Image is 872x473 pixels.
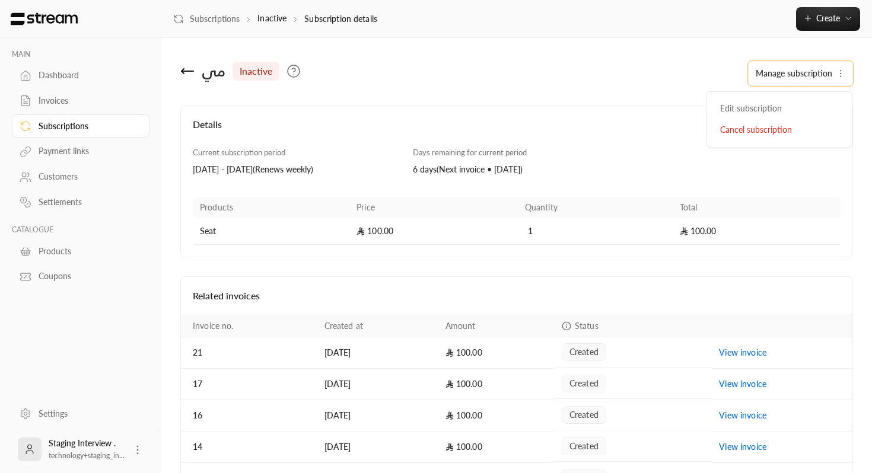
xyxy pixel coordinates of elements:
[12,265,149,288] a: Coupons
[12,50,149,59] p: MAIN
[12,114,149,138] a: Subscriptions
[12,402,149,425] a: Settings
[714,98,845,120] a: Edit subscription
[39,171,135,183] div: Customers
[39,145,135,157] div: Payment links
[749,62,852,85] button: Manage subscription
[816,13,840,23] span: Create
[39,245,135,257] div: Products
[39,408,135,420] div: Settings
[12,64,149,87] a: Dashboard
[12,140,149,163] a: Payment links
[257,13,287,23] a: Inactive
[39,69,135,81] div: Dashboard
[39,120,135,132] div: Subscriptions
[12,90,149,113] a: Invoices
[39,95,135,107] div: Invoices
[796,7,860,31] button: Create
[39,196,135,208] div: Settlements
[173,12,377,25] nav: breadcrumb
[39,270,135,282] div: Coupons
[304,13,377,25] p: Subscription details
[49,437,125,461] div: Staging Interview .
[9,12,79,25] img: Logo
[12,239,149,263] a: Products
[714,119,845,141] a: Cancel subscription
[49,451,125,460] span: technology+staging_in...
[12,165,149,188] a: Customers
[173,13,240,25] a: Subscriptions
[720,103,782,113] span: Edit subscription
[720,124,792,135] span: Cancel subscription
[12,191,149,214] a: Settlements
[756,68,832,78] span: Manage subscription
[12,225,149,235] p: CATALOGUE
